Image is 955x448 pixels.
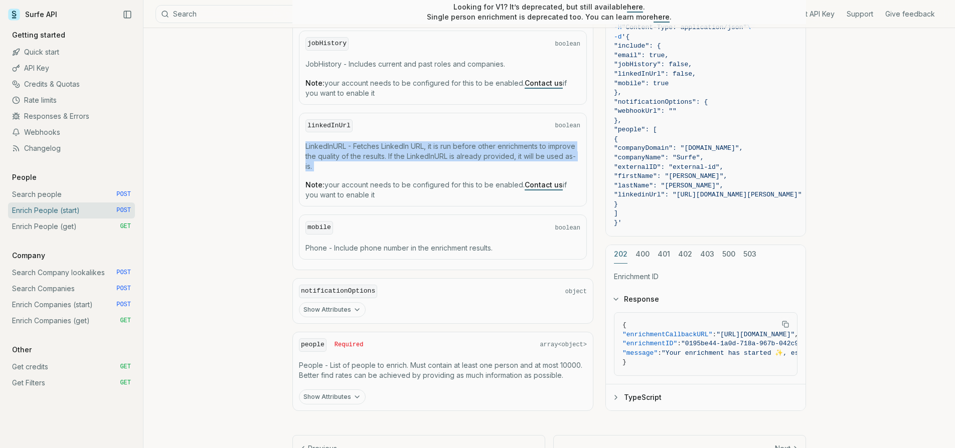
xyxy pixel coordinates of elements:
[796,9,835,19] a: Get API Key
[305,79,325,87] strong: Note:
[8,281,135,297] a: Search Companies POST
[885,9,935,19] a: Give feedback
[8,7,57,22] a: Surfe API
[335,341,364,349] span: Required
[299,389,366,404] button: Show Attributes
[8,60,135,76] a: API Key
[722,245,735,263] button: 500
[8,186,135,202] a: Search people POST
[8,92,135,108] a: Rate limits
[614,172,727,180] span: "firstName": "[PERSON_NAME]",
[614,163,723,170] span: "externalID": "external-id",
[614,33,622,40] span: -d
[305,141,580,171] p: LinkedInURL - Fetches LinkedIn URL, it is run before other enrichments to improve the quality of ...
[305,119,353,133] code: linkedInUrl
[305,221,333,235] code: mobile
[614,98,708,105] span: "notificationOptions": {
[678,245,692,263] button: 402
[614,154,704,161] span: "companyName": "Surfe",
[116,301,131,309] span: POST
[305,78,580,98] p: your account needs to be configured for this to be enabled. if you want to enable it
[614,24,622,31] span: -H
[622,33,630,40] span: '{
[8,251,49,261] p: Company
[8,30,69,40] p: Getting started
[614,70,696,78] span: "linkedInUrl": false,
[525,180,563,189] a: Contact us
[622,330,712,338] span: "enrichmentCallbackURL"
[8,76,135,92] a: Credits & Quotas
[8,265,135,281] a: Search Company lookalikes POST
[116,190,131,198] span: POST
[116,269,131,277] span: POST
[427,2,672,22] p: Looking for V1? It’s deprecated, but still available . Single person enrichment is deprecated too...
[555,40,580,48] span: boolean
[627,3,643,11] a: here
[622,349,658,356] span: "message"
[614,135,618,143] span: {
[305,59,580,69] p: JobHistory - Includes current and past roles and companies.
[700,245,714,263] button: 403
[614,117,622,124] span: },
[658,349,662,356] span: :
[299,285,377,298] code: notificationOptions
[8,108,135,124] a: Responses & Errors
[305,180,325,189] strong: Note:
[622,340,677,347] span: "enrichmentID"
[614,200,618,208] span: }
[116,285,131,293] span: POST
[606,384,806,410] button: TypeScript
[654,13,670,21] a: here
[614,271,798,281] p: Enrichment ID
[743,245,756,263] button: 503
[662,349,896,356] span: "Your enrichment has started ✨, estimated time: 2 seconds."
[305,243,580,253] p: Phone - Include phone number in the enrichment results.
[614,52,669,59] span: "email": true,
[120,317,131,325] span: GET
[712,330,716,338] span: :
[794,330,799,338] span: ,
[305,180,580,200] p: your account needs to be configured for this to be enabled. if you want to enable it
[677,340,681,347] span: :
[120,379,131,387] span: GET
[565,288,587,296] span: object
[658,245,670,263] button: 401
[8,140,135,156] a: Changelog
[614,126,657,133] span: "people": [
[8,124,135,140] a: Webhooks
[614,61,692,68] span: "jobHistory": false,
[622,24,747,31] span: "Content-Type: application/json"
[555,122,580,130] span: boolean
[614,181,723,189] span: "lastName": "[PERSON_NAME]",
[120,222,131,231] span: GET
[8,44,135,60] a: Quick start
[8,375,135,391] a: Get Filters GET
[614,107,677,115] span: "webhookUrl": ""
[614,209,618,217] span: ]
[525,79,563,87] a: Contact us
[305,37,349,51] code: jobHistory
[120,7,135,22] button: Collapse Sidebar
[8,172,41,182] p: People
[622,321,626,329] span: {
[8,345,36,355] p: Other
[299,302,366,317] button: Show Attributes
[614,245,627,263] button: 202
[116,206,131,214] span: POST
[299,338,327,352] code: people
[614,191,802,198] span: "linkedinUrl": "[URL][DOMAIN_NAME][PERSON_NAME]"
[120,363,131,371] span: GET
[614,79,669,87] span: "mobile": true
[299,360,587,380] p: People - List of people to enrich. Must contain at least one person and at most 10000. Better fin...
[606,312,806,384] div: Response
[155,5,406,23] button: Search⌘K
[747,24,751,31] span: \
[8,202,135,218] a: Enrich People (start) POST
[778,317,793,332] button: Copy Text
[847,9,873,19] a: Support
[614,144,743,152] span: "companyDomain": "[DOMAIN_NAME]",
[622,358,626,366] span: }
[614,219,622,227] span: }'
[8,297,135,313] a: Enrich Companies (start) POST
[681,340,830,347] span: "0195be44-1a0d-718a-967b-042c9d17ffd7"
